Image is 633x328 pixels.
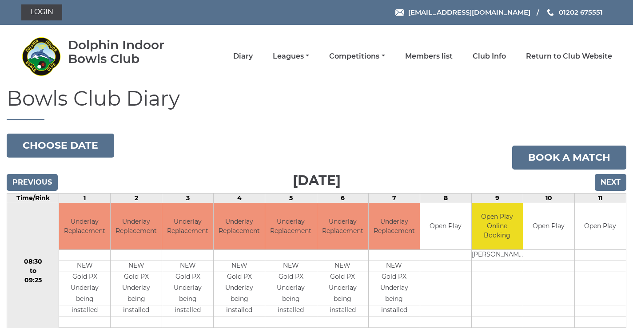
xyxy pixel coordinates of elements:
[162,305,213,316] td: installed
[214,193,265,203] td: 4
[471,193,523,203] td: 9
[523,193,574,203] td: 10
[162,283,213,294] td: Underlay
[317,294,368,305] td: being
[512,146,626,170] a: Book a match
[21,36,61,76] img: Dolphin Indoor Bowls Club
[7,193,59,203] td: Time/Rink
[111,305,162,316] td: installed
[162,203,213,250] td: Underlay Replacement
[265,305,316,316] td: installed
[214,272,265,283] td: Gold PX
[420,193,471,203] td: 8
[317,283,368,294] td: Underlay
[265,261,316,272] td: NEW
[472,203,523,250] td: Open Play Online Booking
[369,283,420,294] td: Underlay
[369,261,420,272] td: NEW
[214,203,265,250] td: Underlay Replacement
[472,250,523,261] td: [PERSON_NAME]
[59,305,110,316] td: installed
[369,294,420,305] td: being
[546,7,603,17] a: Phone us 01202 675551
[369,272,420,283] td: Gold PX
[369,203,420,250] td: Underlay Replacement
[111,193,162,203] td: 2
[395,7,530,17] a: Email [EMAIL_ADDRESS][DOMAIN_NAME]
[405,51,453,61] a: Members list
[162,294,213,305] td: being
[214,305,265,316] td: installed
[273,51,309,61] a: Leagues
[317,203,368,250] td: Underlay Replacement
[420,203,471,250] td: Open Play
[547,9,553,16] img: Phone us
[214,261,265,272] td: NEW
[59,193,111,203] td: 1
[317,193,368,203] td: 6
[317,261,368,272] td: NEW
[7,87,626,120] h1: Bowls Club Diary
[574,193,626,203] td: 11
[395,9,404,16] img: Email
[7,174,58,191] input: Previous
[317,305,368,316] td: installed
[575,203,626,250] td: Open Play
[265,193,317,203] td: 5
[369,305,420,316] td: installed
[408,8,530,16] span: [EMAIL_ADDRESS][DOMAIN_NAME]
[111,261,162,272] td: NEW
[21,4,62,20] a: Login
[59,283,110,294] td: Underlay
[111,283,162,294] td: Underlay
[59,261,110,272] td: NEW
[317,272,368,283] td: Gold PX
[265,294,316,305] td: being
[526,51,612,61] a: Return to Club Website
[265,283,316,294] td: Underlay
[265,272,316,283] td: Gold PX
[214,294,265,305] td: being
[59,203,110,250] td: Underlay Replacement
[111,272,162,283] td: Gold PX
[214,283,265,294] td: Underlay
[59,294,110,305] td: being
[233,51,253,61] a: Diary
[111,294,162,305] td: being
[368,193,420,203] td: 7
[523,203,574,250] td: Open Play
[59,272,110,283] td: Gold PX
[162,261,213,272] td: NEW
[162,272,213,283] td: Gold PX
[162,193,214,203] td: 3
[68,38,190,66] div: Dolphin Indoor Bowls Club
[111,203,162,250] td: Underlay Replacement
[595,174,626,191] input: Next
[559,8,603,16] span: 01202 675551
[329,51,385,61] a: Competitions
[473,51,506,61] a: Club Info
[265,203,316,250] td: Underlay Replacement
[7,134,114,158] button: Choose date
